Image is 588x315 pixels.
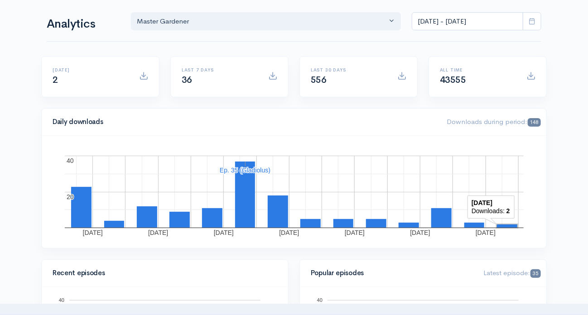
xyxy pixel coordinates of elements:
[447,117,541,126] span: Downloads during period:
[484,268,541,277] span: Latest episode:
[53,118,436,126] h4: Daily downloads
[59,297,64,303] text: 40
[311,269,473,277] h4: Popular episodes
[137,16,387,27] div: Master Gardener
[440,74,466,86] span: 43555
[506,207,510,215] text: 2
[345,229,365,236] text: [DATE]
[311,67,386,72] h6: Last 30 days
[472,207,505,215] text: Downloads:
[311,74,327,86] span: 556
[53,74,58,86] span: 2
[410,229,430,236] text: [DATE]
[53,269,272,277] h4: Recent episodes
[279,229,299,236] text: [DATE]
[47,18,120,31] h1: Analytics
[67,157,74,164] text: 40
[472,199,492,206] text: [DATE]
[182,67,257,72] h6: Last 7 days
[131,12,401,31] button: Master Gardener
[148,229,168,236] text: [DATE]
[528,118,541,127] span: 148
[83,229,103,236] text: [DATE]
[412,12,523,31] input: analytics date range selector
[53,67,128,72] h6: [DATE]
[53,147,535,237] svg: A chart.
[530,269,541,278] span: 35
[440,67,516,72] h6: All time
[476,229,496,236] text: [DATE]
[220,167,270,174] text: Ep. 35 (Gladiolus)
[182,74,192,86] span: 36
[67,193,74,200] text: 20
[317,297,323,303] text: 40
[214,229,234,236] text: [DATE]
